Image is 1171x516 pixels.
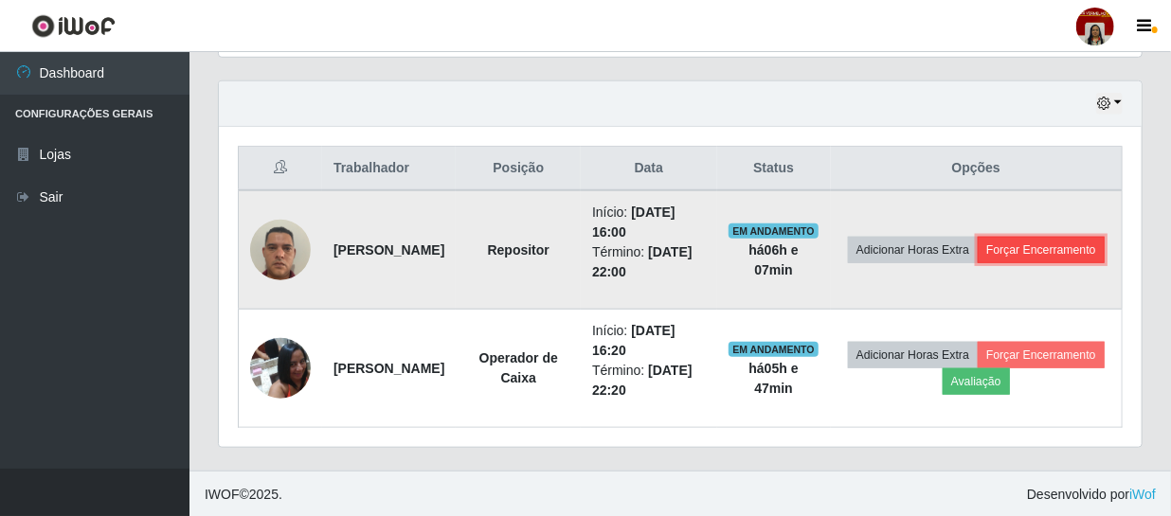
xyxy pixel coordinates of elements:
button: Forçar Encerramento [978,237,1105,263]
li: Início: [592,203,706,242]
button: Adicionar Horas Extra [848,237,978,263]
strong: há 05 h e 47 min [749,361,799,396]
th: Trabalhador [322,147,456,191]
button: Adicionar Horas Extra [848,342,978,368]
time: [DATE] 16:00 [592,205,676,240]
button: Forçar Encerramento [978,342,1105,368]
th: Data [581,147,717,191]
a: iWof [1129,487,1156,502]
strong: há 06 h e 07 min [749,242,799,277]
strong: Operador de Caixa [479,350,558,385]
button: Avaliação [943,368,1010,395]
span: IWOF [205,487,240,502]
th: Posição [456,147,581,191]
strong: [PERSON_NAME] [333,242,444,258]
span: EM ANDAMENTO [729,223,819,239]
span: © 2025 . [205,485,282,505]
strong: [PERSON_NAME] [333,361,444,376]
li: Início: [592,321,706,361]
li: Término: [592,242,706,282]
strong: Repositor [488,242,549,258]
span: Desenvolvido por [1027,485,1156,505]
img: 1749663581820.jpeg [250,209,311,290]
th: Opções [831,147,1123,191]
th: Status [717,147,831,191]
span: EM ANDAMENTO [729,342,819,357]
img: 1716827942776.jpeg [250,328,311,408]
time: [DATE] 16:20 [592,323,676,358]
li: Término: [592,361,706,400]
img: CoreUI Logo [31,14,116,38]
